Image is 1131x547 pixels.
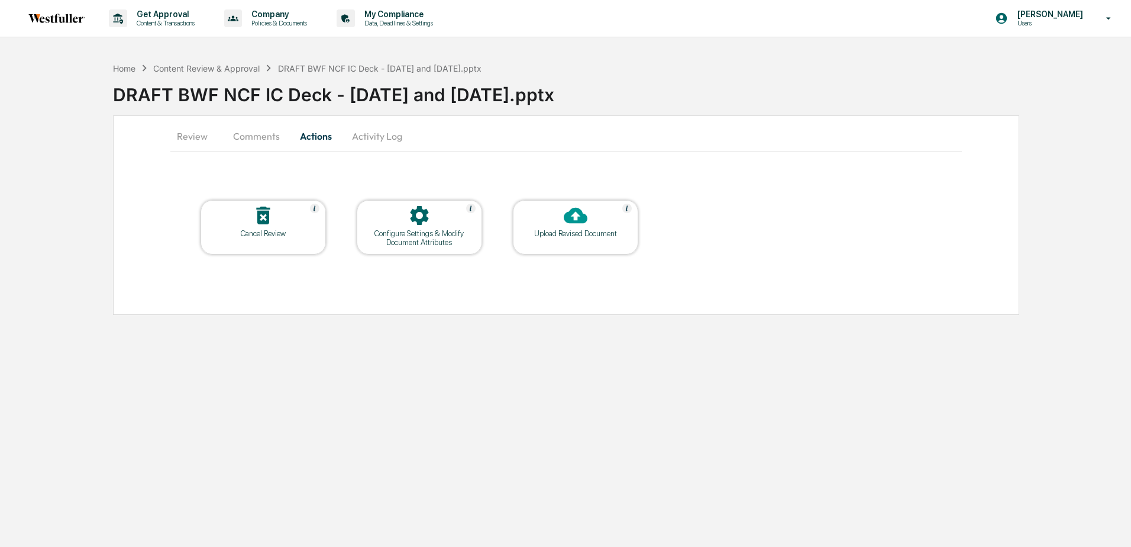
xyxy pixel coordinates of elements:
[366,229,473,247] div: Configure Settings & Modify Document Attributes
[466,204,476,213] img: Help
[242,19,313,27] p: Policies & Documents
[127,9,201,19] p: Get Approval
[1008,19,1089,27] p: Users
[153,63,260,73] div: Content Review & Approval
[278,63,482,73] div: DRAFT BWF NCF IC Deck - [DATE] and [DATE].pptx
[170,122,224,150] button: Review
[522,229,629,238] div: Upload Revised Document
[210,229,316,238] div: Cancel Review
[355,19,439,27] p: Data, Deadlines & Settings
[127,19,201,27] p: Content & Transactions
[242,9,313,19] p: Company
[342,122,412,150] button: Activity Log
[28,14,85,23] img: logo
[170,122,962,150] div: secondary tabs example
[289,122,342,150] button: Actions
[113,75,1131,105] div: DRAFT BWF NCF IC Deck - [DATE] and [DATE].pptx
[310,204,319,213] img: Help
[113,63,135,73] div: Home
[622,204,632,213] img: Help
[1008,9,1089,19] p: [PERSON_NAME]
[1093,508,1125,540] iframe: Open customer support
[355,9,439,19] p: My Compliance
[224,122,289,150] button: Comments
